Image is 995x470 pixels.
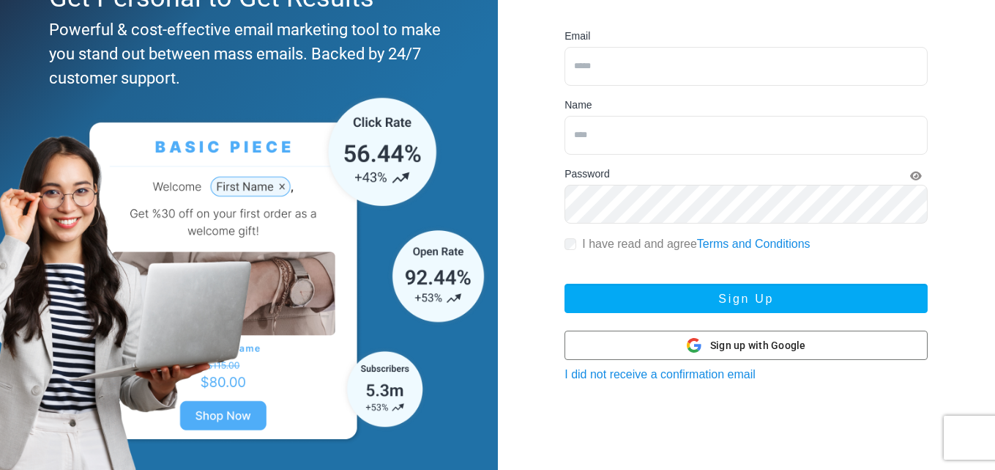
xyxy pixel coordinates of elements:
[910,171,922,181] i: Show Password
[564,29,590,44] label: Email
[710,338,806,353] span: Sign up with Google
[582,235,810,253] label: I have read and agree
[697,238,810,250] a: Terms and Conditions
[564,331,928,360] button: Sign up with Google
[49,18,441,90] div: Powerful & cost-effective email marketing tool to make you stand out between mass emails. Backed ...
[564,166,609,182] label: Password
[564,284,928,313] button: Sign Up
[564,368,756,381] a: I did not receive a confirmation email
[564,98,592,113] label: Name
